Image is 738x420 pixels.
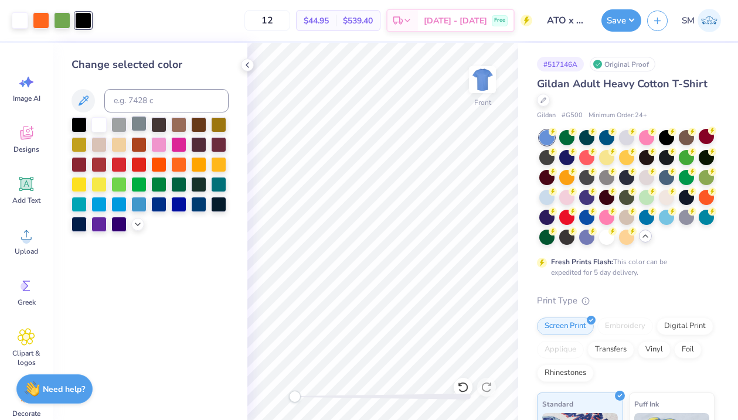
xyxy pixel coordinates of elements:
div: Vinyl [638,341,671,358]
strong: Need help? [43,384,85,395]
div: Rhinestones [537,364,594,382]
span: Clipart & logos [7,349,46,367]
div: Accessibility label [289,391,301,402]
img: Sean Marinc [698,9,721,32]
span: Designs [13,145,39,154]
div: # 517146A [537,57,584,71]
span: Gildan Adult Heavy Cotton T-Shirt [537,77,708,91]
span: Greek [18,298,36,307]
span: Image AI [13,94,40,103]
div: Front [474,97,491,108]
input: Untitled Design [538,9,596,32]
span: # G500 [562,111,583,121]
span: Minimum Order: 24 + [589,111,647,121]
span: Gildan [537,111,556,121]
span: $539.40 [343,15,373,27]
div: Change selected color [72,57,229,73]
span: Upload [15,247,38,256]
strong: Fresh Prints Flash: [551,257,613,267]
span: SM [682,14,695,28]
div: Transfers [587,341,634,358]
span: Decorate [12,409,40,418]
a: SM [676,9,726,32]
div: Print Type [537,294,715,308]
input: e.g. 7428 c [104,89,229,112]
span: Add Text [12,196,40,205]
span: Standard [542,398,573,410]
span: $44.95 [304,15,329,27]
button: Save [601,9,641,32]
img: Front [471,68,494,91]
div: Screen Print [537,317,594,335]
div: Original Proof [590,57,655,71]
div: Embroidery [597,317,653,335]
div: Applique [537,341,584,358]
span: Puff Ink [634,398,659,410]
input: – – [244,10,290,31]
span: [DATE] - [DATE] [424,15,487,27]
div: Digital Print [657,317,713,335]
div: This color can be expedited for 5 day delivery. [551,257,695,278]
div: Foil [674,341,702,358]
span: Free [494,16,505,25]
